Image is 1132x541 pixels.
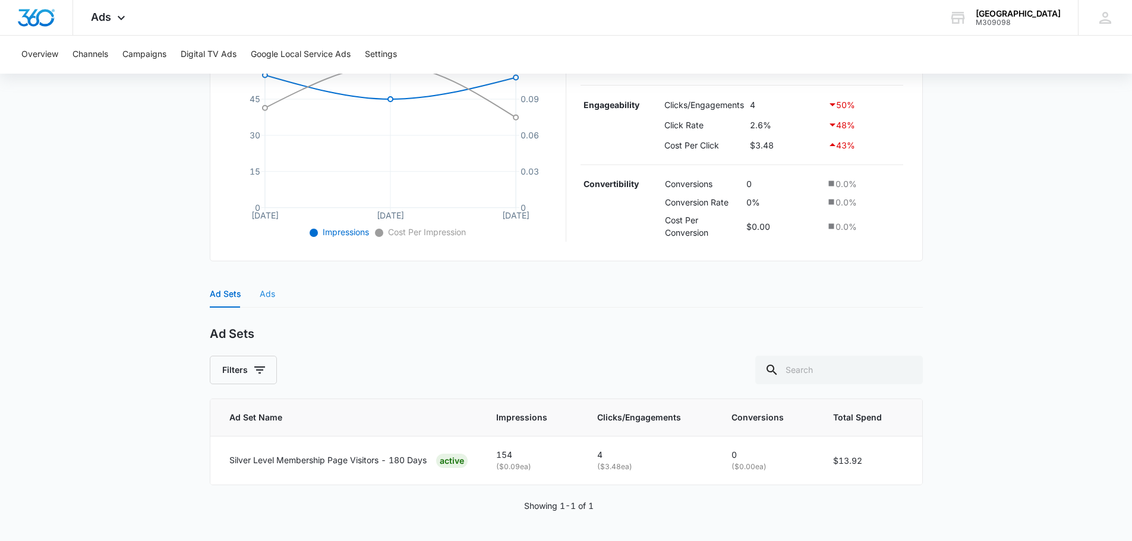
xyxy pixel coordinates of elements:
span: Ads [91,11,111,23]
div: 0.0 % [826,196,900,208]
p: 0 [731,448,805,461]
button: Filters [210,356,277,384]
div: 48 % [828,118,900,132]
button: Campaigns [122,36,166,74]
td: 4 [747,95,825,115]
p: 4 [597,448,703,461]
tspan: [DATE] [502,210,529,220]
div: ACTIVE [436,454,468,468]
td: $13.92 [819,436,922,485]
div: account id [976,18,1061,27]
td: $3.48 [747,135,825,155]
p: 154 [496,448,568,461]
h2: Ad Sets [210,327,254,341]
td: Click Rate [661,115,747,135]
td: 0 [743,175,823,193]
button: Settings [365,36,397,74]
div: Ad Sets [210,287,241,300]
td: 0% [743,193,823,211]
tspan: 45 [249,94,260,104]
tspan: 0 [254,203,260,213]
button: Channels [72,36,108,74]
span: Conversions [731,411,787,424]
tspan: 0 [521,203,526,213]
input: Search [755,356,923,384]
div: 43 % [828,138,900,152]
tspan: 0.06 [521,130,539,140]
p: ( $0.00 ea) [731,461,805,473]
tspan: [DATE] [251,210,278,220]
div: 50 % [828,97,900,112]
p: Silver Level Membership Page Visitors - 180 Days [229,454,427,467]
span: Impressions [496,411,551,424]
button: Digital TV Ads [181,36,237,74]
div: 0.0 % [826,178,900,190]
span: Impressions [320,227,369,237]
tspan: [DATE] [377,210,404,220]
span: Total Spend [833,411,885,424]
td: Conversion Rate [662,193,743,211]
div: Ads [260,287,275,300]
tspan: 0.09 [521,94,539,104]
td: Conversions [662,175,743,193]
strong: Engageability [584,100,639,110]
td: 2.6% [747,115,825,135]
div: 0.0 % [826,220,900,233]
td: Cost Per Click [661,135,747,155]
td: Cost Per Conversion [662,211,743,242]
tspan: 30 [249,130,260,140]
span: Clicks/Engagements [597,411,686,424]
td: $0.00 [743,211,823,242]
td: Clicks/Engagements [661,95,747,115]
strong: Convertibility [584,179,639,189]
button: Google Local Service Ads [251,36,351,74]
p: ( $0.09 ea) [496,461,568,473]
button: Overview [21,36,58,74]
span: Ad Set Name [229,411,451,424]
span: Cost Per Impression [386,227,466,237]
tspan: 0.03 [521,166,539,176]
div: account name [976,9,1061,18]
p: ( $3.48 ea) [597,461,703,473]
p: Showing 1-1 of 1 [524,499,594,512]
tspan: 15 [249,166,260,176]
